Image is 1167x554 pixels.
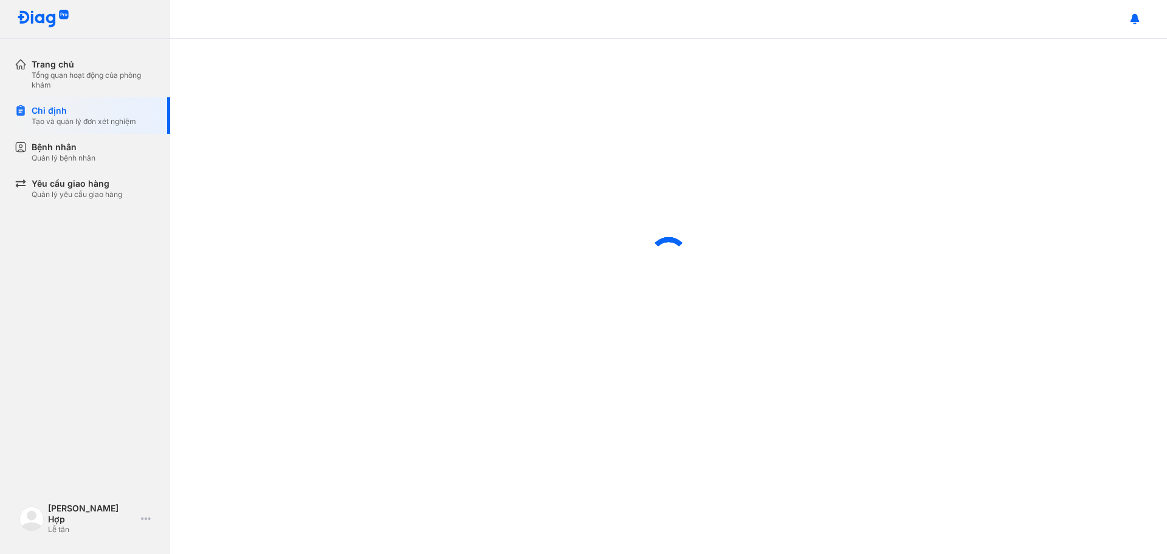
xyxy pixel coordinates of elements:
[32,71,156,90] div: Tổng quan hoạt động của phòng khám
[32,58,156,71] div: Trang chủ
[32,178,122,190] div: Yêu cầu giao hàng
[32,105,136,117] div: Chỉ định
[48,525,136,535] div: Lễ tân
[32,153,95,163] div: Quản lý bệnh nhân
[32,141,95,153] div: Bệnh nhân
[17,10,69,29] img: logo
[48,503,136,525] div: [PERSON_NAME] Hợp
[32,190,122,199] div: Quản lý yêu cầu giao hàng
[32,117,136,126] div: Tạo và quản lý đơn xét nghiệm
[19,507,44,531] img: logo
